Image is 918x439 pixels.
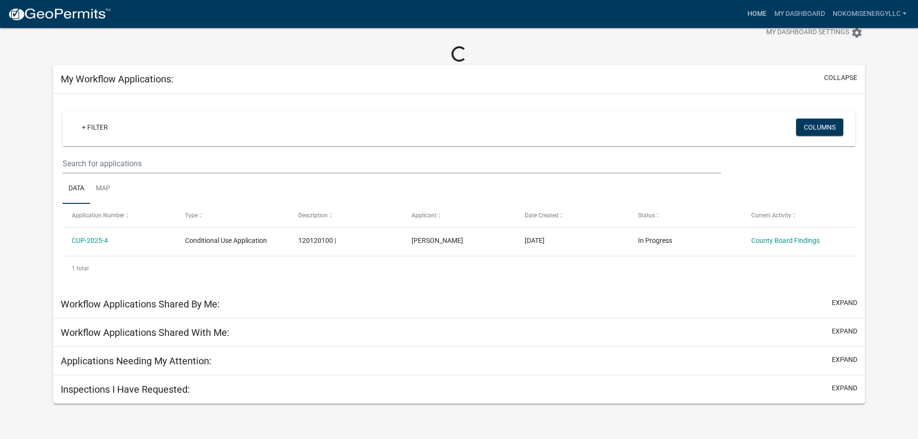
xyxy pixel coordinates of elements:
[751,212,791,219] span: Current Activity
[63,173,90,204] a: Data
[824,73,857,83] button: collapse
[61,298,220,310] h5: Workflow Applications Shared By Me:
[851,27,863,39] i: settings
[742,204,855,227] datatable-header-cell: Current Activity
[412,237,463,244] span: Amy Woldt
[412,212,437,219] span: Applicant
[63,204,176,227] datatable-header-cell: Application Number
[796,119,843,136] button: Columns
[185,237,267,244] span: Conditional Use Application
[832,355,857,365] button: expand
[638,237,672,244] span: In Progress
[289,204,402,227] datatable-header-cell: Description
[402,204,516,227] datatable-header-cell: Applicant
[176,204,289,227] datatable-header-cell: Type
[185,212,198,219] span: Type
[53,93,865,290] div: collapse
[63,154,720,173] input: Search for applications
[525,212,559,219] span: Date Created
[298,237,336,244] span: 120120100 |
[516,204,629,227] datatable-header-cell: Date Created
[751,237,820,244] a: County Board Findings
[63,256,855,280] div: 1 total
[72,237,108,244] a: CUP-2025-4
[298,212,328,219] span: Description
[832,326,857,336] button: expand
[829,5,910,23] a: nokomisenergyllc
[90,173,116,204] a: Map
[744,5,771,23] a: Home
[638,212,655,219] span: Status
[771,5,829,23] a: My Dashboard
[61,327,229,338] h5: Workflow Applications Shared With Me:
[525,237,545,244] span: 06/25/2025
[61,73,173,85] h5: My Workflow Applications:
[72,212,124,219] span: Application Number
[758,23,870,42] button: My Dashboard Settingssettings
[832,298,857,308] button: expand
[61,355,212,367] h5: Applications Needing My Attention:
[74,119,116,136] a: + Filter
[628,204,742,227] datatable-header-cell: Status
[61,384,190,395] h5: Inspections I Have Requested:
[766,27,849,39] span: My Dashboard Settings
[832,383,857,393] button: expand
